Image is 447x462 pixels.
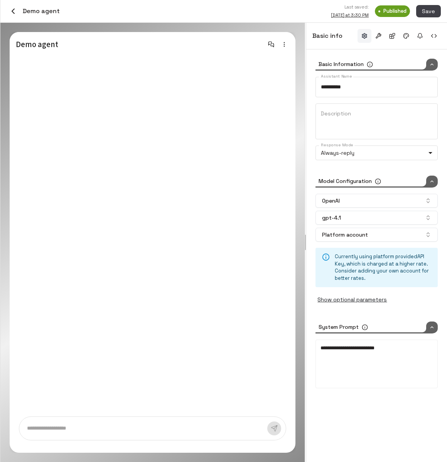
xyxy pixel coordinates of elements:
h6: Basic Information [319,60,364,69]
button: Platform account [315,228,438,242]
p: Demo agent [16,38,221,50]
p: Currently using platform provided API Key , which is charged at a higher rate. Consider adding yo... [335,253,432,282]
button: gpt-4.1 [315,211,438,225]
p: Always-reply [321,149,425,157]
button: Tools [371,29,385,43]
button: Embed [427,29,441,43]
button: OpenAI [315,194,438,208]
label: Response Mode [321,142,353,148]
button: Show optional parameters [315,293,389,306]
button: Basic info [358,29,371,43]
h6: Model Configuration [319,177,372,186]
h6: Basic info [312,31,342,41]
button: Branding [399,29,413,43]
label: Assistant Name [321,73,352,79]
h6: System Prompt [319,323,359,332]
button: Notifications [413,29,427,43]
button: Integrations [385,29,399,43]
